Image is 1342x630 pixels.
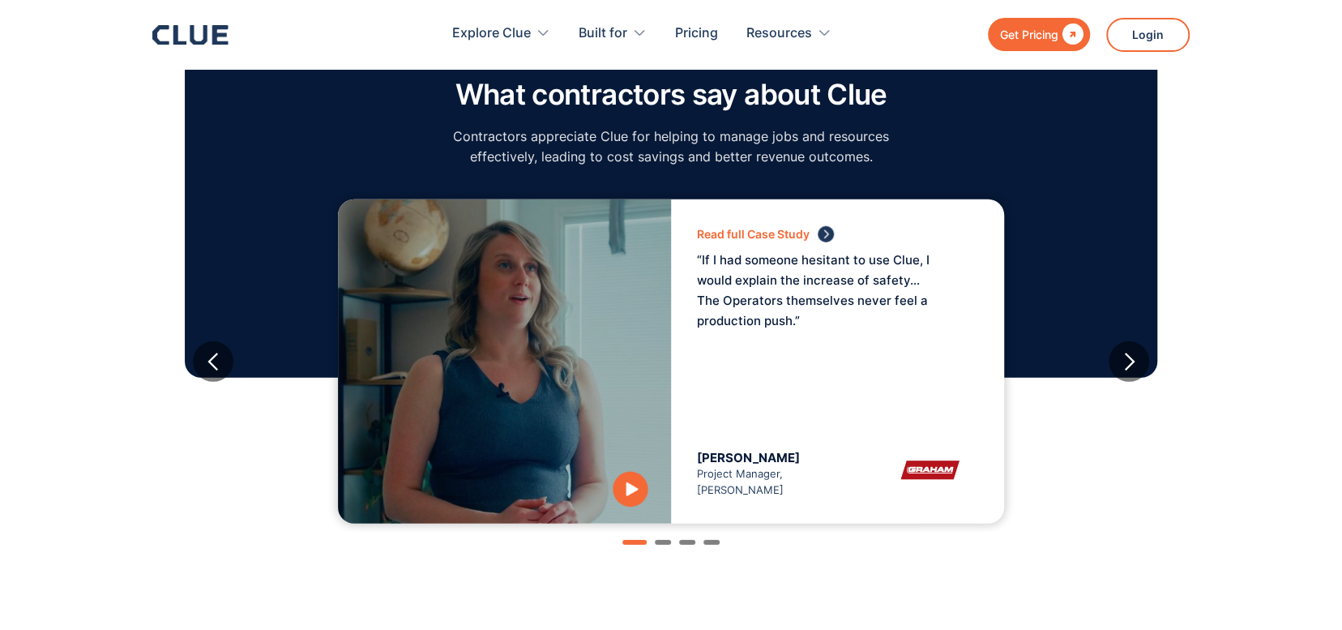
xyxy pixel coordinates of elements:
[1000,24,1058,45] div: Get Pricing
[622,540,647,545] div: Show slide 1 of 4
[1106,18,1190,52] a: Login
[193,341,233,382] div: previous slide
[697,450,838,499] div: Project Manager, [PERSON_NAME]
[746,8,831,59] div: Resources
[1261,552,1342,630] iframe: Chat Widget
[703,540,720,545] div: Show slide 4 of 4
[590,455,671,524] a: open lightbox
[675,8,718,59] a: Pricing
[679,540,695,545] div: Show slide 3 of 4
[655,540,671,545] div: Show slide 2 of 4
[881,450,978,491] img: graham logo image
[452,8,531,59] div: Explore Clue
[988,18,1090,51] a: Get Pricing
[193,191,1149,532] div: 1 of 4
[1109,341,1149,382] div: next slide
[697,224,810,244] p: Read full Case Study
[444,126,898,167] p: Contractors appreciate Clue for helping to manage jobs and resources effectively, leading to cost...
[452,8,550,59] div: Explore Clue
[697,250,940,332] p: “If I had someone hesitant to use Clue, I would explain the increase of safety... The Operators t...
[579,8,647,59] div: Built for
[193,183,1149,540] div: carousel
[697,225,961,242] a: Read full Case Study
[1058,24,1083,45] div: 
[746,8,812,59] div: Resources
[444,79,898,110] h2: What contractors say about Clue
[697,450,800,465] span: [PERSON_NAME]
[579,8,627,59] div: Built for
[818,226,834,242] img: right arrow icon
